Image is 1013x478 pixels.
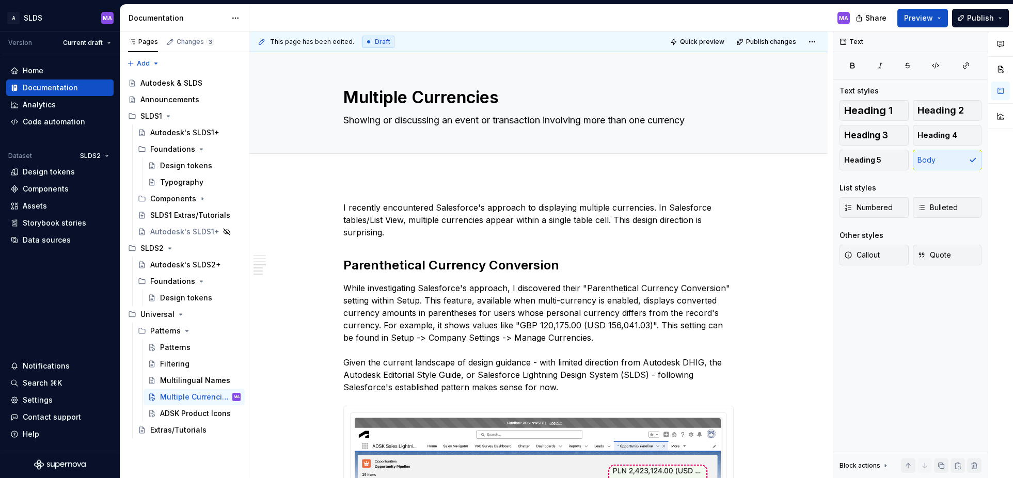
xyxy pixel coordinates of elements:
svg: Supernova Logo [34,459,86,470]
button: Publish [952,9,1009,27]
a: Code automation [6,114,114,130]
span: Heading 5 [844,155,881,165]
a: Analytics [6,97,114,113]
span: Callout [844,250,880,260]
div: Extras/Tutorials [150,425,207,435]
div: Documentation [129,13,226,23]
div: SLDS [24,13,42,23]
div: Design tokens [160,161,212,171]
div: Design tokens [23,167,75,177]
button: SLDS2 [75,149,114,163]
div: SLDS1 [140,111,162,121]
div: Other styles [840,230,883,241]
button: Heading 2 [913,100,982,121]
div: Block actions [840,458,890,473]
div: MA [234,392,240,402]
div: MA [839,14,848,22]
div: Patterns [150,326,181,336]
div: Components [134,190,245,207]
div: Foundations [134,141,245,157]
p: I recently encountered Salesforce's approach to displaying multiple currencies. In Salesforce tab... [343,201,734,238]
div: Components [23,184,69,194]
div: Autodesk's SLDS1+ [150,227,219,237]
span: Preview [904,13,933,23]
span: Heading 1 [844,105,893,116]
button: Bulleted [913,197,982,218]
div: Notifications [23,361,70,371]
button: ASLDSMA [2,7,118,29]
button: Heading 3 [840,125,909,146]
a: Data sources [6,232,114,248]
div: SLDS2 [124,240,245,257]
div: SLDS1 Extras/Tutorials [150,210,230,220]
div: Foundations [150,144,195,154]
span: Publish [967,13,994,23]
textarea: Showing or discussing an event or transaction involving more than one currency [341,112,732,129]
div: Multilingual Names [160,375,230,386]
div: Filtering [160,359,189,369]
div: Block actions [840,461,880,470]
div: SLDS1 [124,108,245,124]
a: Filtering [144,356,245,372]
div: Autodesk's SLDS2+ [150,260,221,270]
button: Share [850,9,893,27]
div: SLDS2 [140,243,164,253]
div: Autodesk & SLDS [140,78,202,88]
div: Home [23,66,43,76]
div: Patterns [134,323,245,339]
button: Contact support [6,409,114,425]
span: 3 [206,38,214,46]
button: Quick preview [667,35,729,49]
span: Share [865,13,887,23]
button: Add [124,56,163,71]
a: Documentation [6,79,114,96]
span: Heading 4 [917,130,957,140]
div: Typography [160,177,203,187]
div: Components [150,194,196,204]
button: Heading 5 [840,150,909,170]
button: Quote [913,245,982,265]
div: Text styles [840,86,879,96]
span: Heading 2 [917,105,964,116]
div: Autodesk's SLDS1+ [150,128,219,138]
a: Design tokens [144,290,245,306]
div: Pages [128,38,158,46]
div: Multiple Currencies [160,392,230,402]
div: Design tokens [160,293,212,303]
a: Autodesk & SLDS [124,75,245,91]
a: Components [6,181,114,197]
a: Patterns [144,339,245,356]
span: Quick preview [680,38,724,46]
div: Patterns [160,342,191,353]
div: ADSK Product Icons [160,408,231,419]
a: Multiple CurrenciesMA [144,389,245,405]
a: Typography [144,174,245,190]
a: Extras/Tutorials [134,422,245,438]
div: Dataset [8,152,32,160]
span: Current draft [63,39,103,47]
div: Help [23,429,39,439]
span: Heading 3 [844,130,888,140]
span: Bulleted [917,202,958,213]
div: Universal [124,306,245,323]
a: Announcements [124,91,245,108]
button: Numbered [840,197,909,218]
span: SLDS2 [80,152,101,160]
div: Analytics [23,100,56,110]
a: Autodesk's SLDS1+ [134,224,245,240]
span: This page has been edited. [270,38,354,46]
button: Heading 4 [913,125,982,146]
button: Preview [897,9,948,27]
div: Universal [140,309,175,320]
button: Notifications [6,358,114,374]
div: Announcements [140,94,199,105]
button: Publish changes [733,35,801,49]
div: Changes [177,38,214,46]
a: Home [6,62,114,79]
div: Storybook stories [23,218,86,228]
div: Data sources [23,235,71,245]
button: Current draft [58,36,116,50]
div: Search ⌘K [23,378,62,388]
a: Design tokens [144,157,245,174]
